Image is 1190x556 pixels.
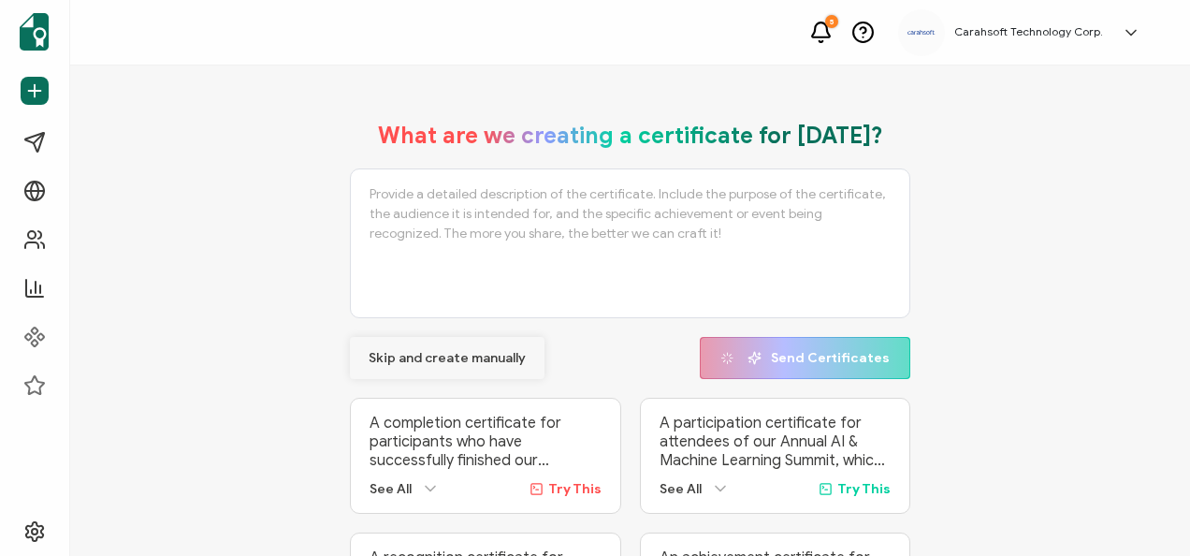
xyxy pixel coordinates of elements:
span: See All [660,481,702,497]
span: Skip and create manually [369,352,526,365]
h1: What are we creating a certificate for [DATE]? [378,122,883,150]
iframe: Chat Widget [1096,466,1190,556]
button: Skip and create manually [350,337,544,379]
p: A completion certificate for participants who have successfully finished our ‘Advanced Digital Ma... [370,414,601,470]
span: Try This [548,481,602,497]
span: Try This [837,481,891,497]
p: A participation certificate for attendees of our Annual AI & Machine Learning Summit, which broug... [660,414,891,470]
img: sertifier-logomark-colored.svg [20,13,49,51]
span: See All [370,481,412,497]
div: 5 [825,15,838,28]
h5: Carahsoft Technology Corp. [954,25,1103,38]
img: a9ee5910-6a38-4b3f-8289-cffb42fa798b.svg [907,30,936,36]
